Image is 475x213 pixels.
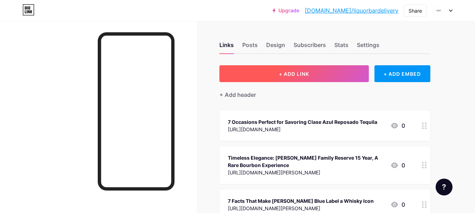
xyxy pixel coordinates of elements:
div: + ADD EMBED [374,65,430,82]
div: 7 Facts That Make [PERSON_NAME] Blue Label a Whisky Icon [228,197,374,205]
div: [URL][DOMAIN_NAME] [228,126,377,133]
div: [URL][DOMAIN_NAME][PERSON_NAME] [228,169,385,176]
div: 0 [390,161,405,169]
div: Subscribers [294,41,326,53]
div: Design [266,41,285,53]
div: Links [219,41,234,53]
div: + Add header [219,91,256,99]
span: + ADD LINK [279,71,309,77]
a: [DOMAIN_NAME]/liquorbardelivery [305,6,398,15]
div: Stats [334,41,348,53]
div: 0 [390,121,405,130]
div: Share [409,7,422,14]
a: Upgrade [272,8,299,13]
div: [URL][DOMAIN_NAME][PERSON_NAME] [228,205,374,212]
button: + ADD LINK [219,65,369,82]
div: 7 Occasions Perfect for Savoring Clase Azul Reposado Tequila [228,118,377,126]
div: 0 [390,200,405,209]
div: Timeless Elegance: [PERSON_NAME] Family Reserve 15 Year, A Rare Bourbon Experience [228,154,385,169]
div: Settings [357,41,379,53]
img: liquorbardelivery [432,4,445,17]
div: Posts [242,41,258,53]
